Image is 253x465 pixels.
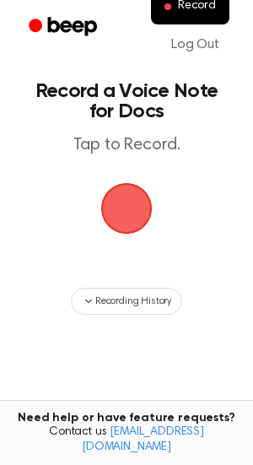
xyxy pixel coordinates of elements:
[71,288,182,315] button: Recording History
[30,135,223,156] p: Tap to Record.
[95,294,171,309] span: Recording History
[30,81,223,122] h1: Record a Voice Note for Docs
[10,425,243,455] span: Contact us
[17,11,112,44] a: Beep
[101,183,152,234] img: Beep Logo
[154,24,236,65] a: Log Out
[82,426,204,453] a: [EMAIL_ADDRESS][DOMAIN_NAME]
